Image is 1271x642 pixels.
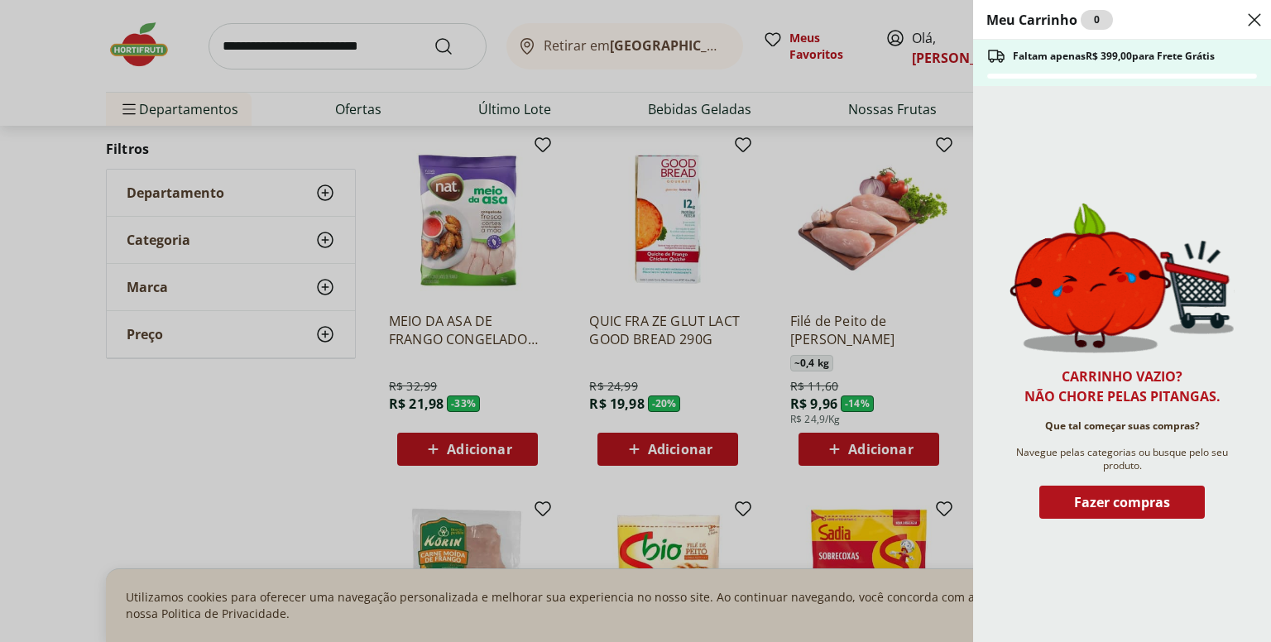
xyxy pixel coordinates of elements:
[1039,486,1205,525] button: Fazer compras
[986,10,1113,30] h2: Meu Carrinho
[1081,10,1113,30] div: 0
[1010,203,1235,353] img: Carrinho vazio
[1010,446,1235,472] span: Navegue pelas categorias ou busque pelo seu produto.
[1024,367,1221,406] h2: Carrinho vazio? Não chore pelas pitangas.
[1013,50,1215,63] span: Faltam apenas R$ 399,00 para Frete Grátis
[1045,419,1200,433] span: Que tal começar suas compras?
[1074,496,1170,509] span: Fazer compras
